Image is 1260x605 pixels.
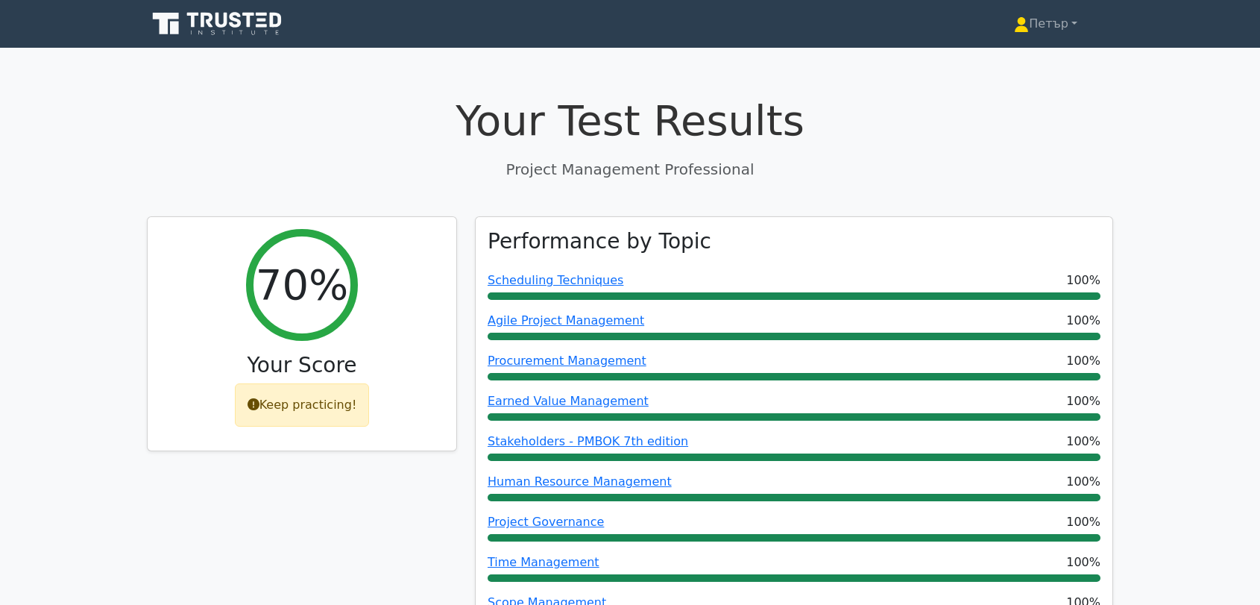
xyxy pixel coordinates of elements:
[488,229,711,254] h3: Performance by Topic
[1066,312,1100,330] span: 100%
[978,9,1113,39] a: Петър
[488,273,623,287] a: Scheduling Techniques
[1066,392,1100,410] span: 100%
[1066,473,1100,491] span: 100%
[488,515,604,529] a: Project Governance
[147,95,1113,145] h1: Your Test Results
[488,354,646,368] a: Procurement Management
[160,353,444,378] h3: Your Score
[488,313,644,327] a: Agile Project Management
[147,158,1113,181] p: Project Management Professional
[256,260,348,310] h2: 70%
[488,394,649,408] a: Earned Value Management
[1066,513,1100,531] span: 100%
[1066,433,1100,451] span: 100%
[488,434,688,448] a: Stakeholders - PMBOK 7th edition
[488,555,599,569] a: Time Management
[1066,554,1100,571] span: 100%
[235,383,370,427] div: Keep practicing!
[1066,272,1100,289] span: 100%
[1066,352,1100,370] span: 100%
[488,474,672,489] a: Human Resource Management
